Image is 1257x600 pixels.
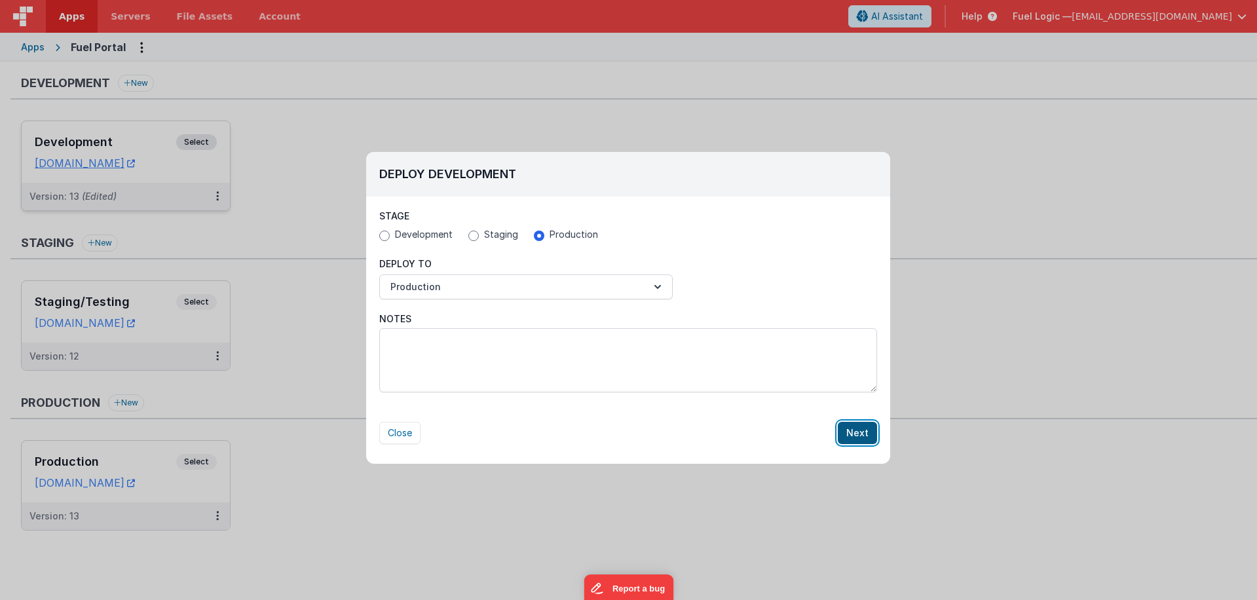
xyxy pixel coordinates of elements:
[379,257,673,271] p: Deploy To
[379,328,877,392] textarea: Notes
[379,231,390,241] input: Development
[468,231,479,241] input: Staging
[395,228,453,241] span: Development
[484,228,518,241] span: Staging
[379,274,673,299] button: Production
[379,165,877,183] h2: Deploy Development
[379,312,411,326] span: Notes
[379,422,421,444] button: Close
[379,210,409,221] span: Stage
[550,228,598,241] span: Production
[534,231,544,241] input: Production
[838,422,877,444] button: Next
